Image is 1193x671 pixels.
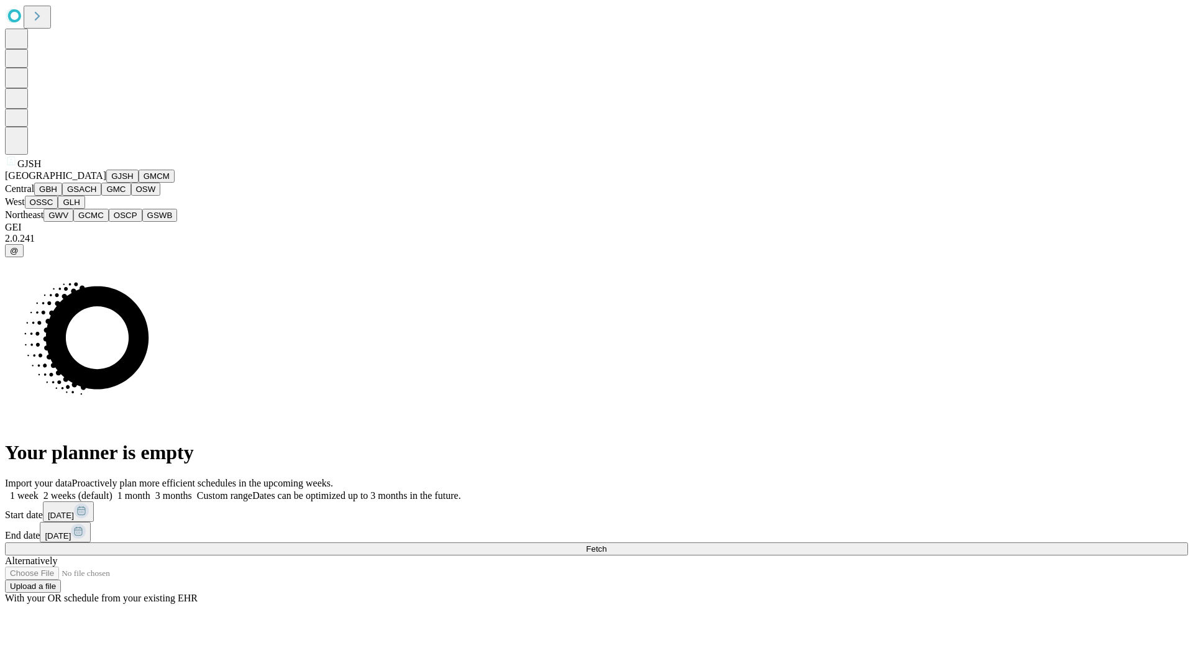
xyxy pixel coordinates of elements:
[25,196,58,209] button: OSSC
[58,196,85,209] button: GLH
[5,196,25,207] span: West
[109,209,142,222] button: OSCP
[17,158,41,169] span: GJSH
[5,593,198,603] span: With your OR schedule from your existing EHR
[43,490,112,501] span: 2 weeks (default)
[40,522,91,542] button: [DATE]
[117,490,150,501] span: 1 month
[101,183,130,196] button: GMC
[5,222,1188,233] div: GEI
[5,244,24,257] button: @
[5,209,43,220] span: Northeast
[5,170,106,181] span: [GEOGRAPHIC_DATA]
[5,522,1188,542] div: End date
[10,246,19,255] span: @
[43,209,73,222] button: GWV
[142,209,178,222] button: GSWB
[155,490,192,501] span: 3 months
[197,490,252,501] span: Custom range
[72,478,333,488] span: Proactively plan more efficient schedules in the upcoming weeks.
[5,233,1188,244] div: 2.0.241
[43,501,94,522] button: [DATE]
[34,183,62,196] button: GBH
[5,555,57,566] span: Alternatively
[139,170,175,183] button: GMCM
[106,170,139,183] button: GJSH
[252,490,460,501] span: Dates can be optimized up to 3 months in the future.
[45,531,71,541] span: [DATE]
[5,441,1188,464] h1: Your planner is empty
[62,183,101,196] button: GSACH
[5,542,1188,555] button: Fetch
[48,511,74,520] span: [DATE]
[131,183,161,196] button: OSW
[73,209,109,222] button: GCMC
[5,501,1188,522] div: Start date
[10,490,39,501] span: 1 week
[586,544,606,554] span: Fetch
[5,478,72,488] span: Import your data
[5,580,61,593] button: Upload a file
[5,183,34,194] span: Central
